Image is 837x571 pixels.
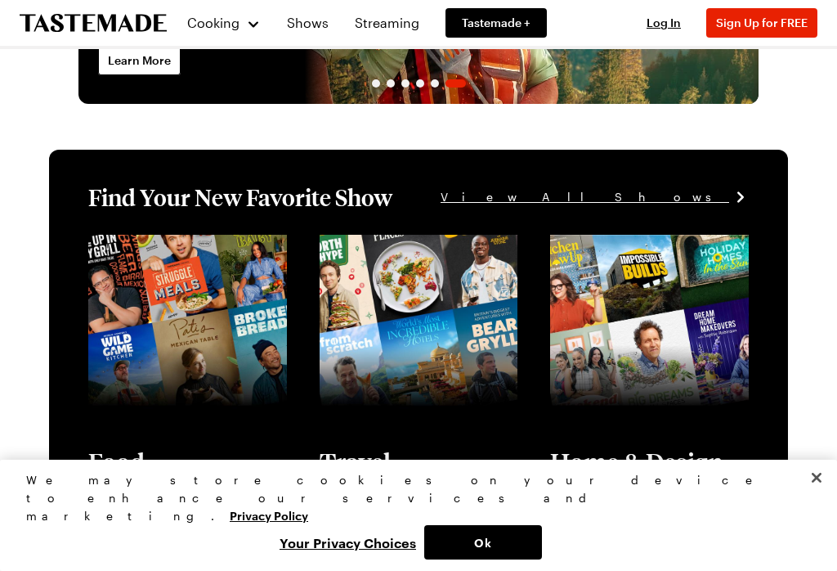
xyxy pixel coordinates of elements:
[88,236,262,272] a: View full content for [object Object]
[647,16,681,29] span: Log In
[372,79,380,88] span: Go to slide 1
[441,188,749,206] a: View All Shows
[799,460,835,496] button: Close
[88,182,392,212] h1: Find Your New Favorite Show
[26,471,797,560] div: Privacy
[462,15,530,31] span: Tastemade +
[550,236,723,272] a: View full content for [object Object]
[20,14,167,33] a: To Tastemade Home Page
[416,79,424,88] span: Go to slide 4
[631,15,696,31] button: Log In
[186,3,261,43] button: Cooking
[387,79,395,88] span: Go to slide 2
[230,507,308,523] a: More information about your privacy, opens in a new tab
[445,79,466,88] span: Go to slide 6
[98,46,181,75] a: Learn More
[271,525,424,560] button: Your Privacy Choices
[445,8,547,38] a: Tastemade +
[108,52,171,69] span: Learn More
[424,525,542,560] button: Ok
[320,236,493,272] a: View full content for [object Object]
[716,16,808,29] span: Sign Up for FREE
[706,8,817,38] button: Sign Up for FREE
[401,79,410,88] span: Go to slide 3
[441,188,729,206] span: View All Shows
[26,471,797,525] div: We may store cookies on your device to enhance our services and marketing.
[187,15,239,30] span: Cooking
[431,79,439,88] span: Go to slide 5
